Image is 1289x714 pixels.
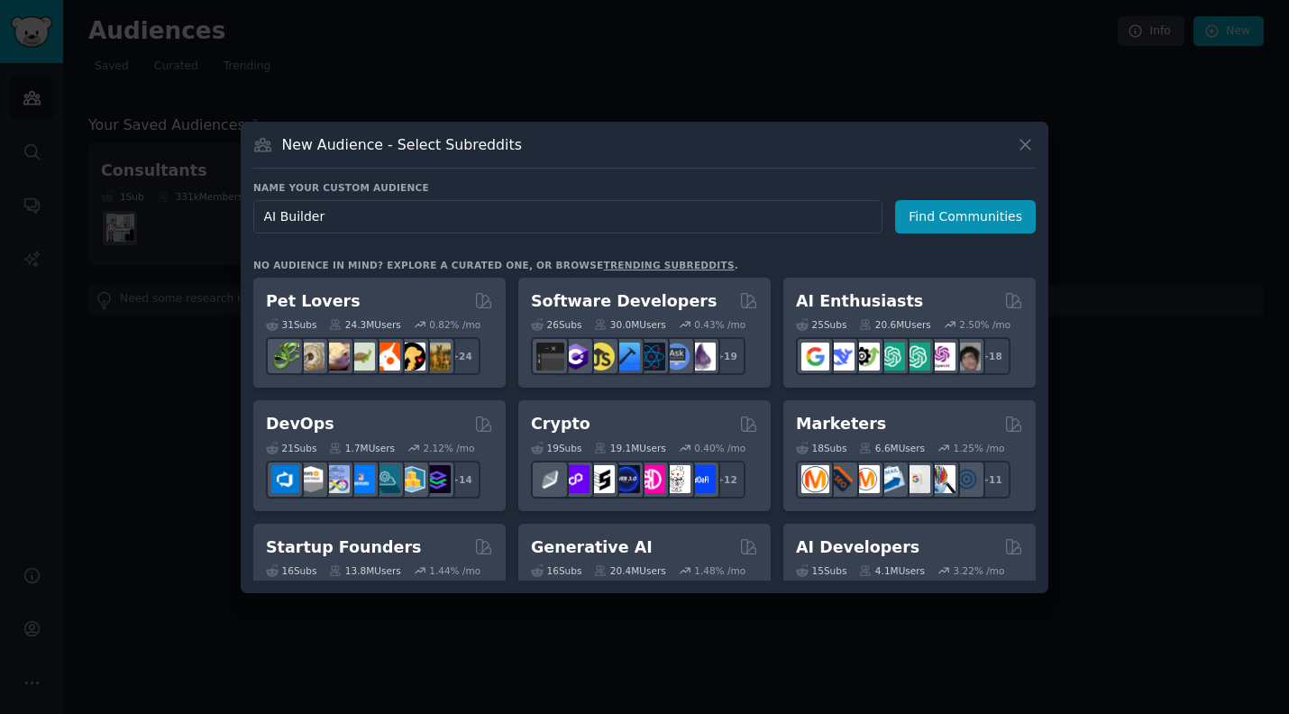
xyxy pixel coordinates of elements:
[708,337,745,375] div: + 19
[902,465,930,493] img: googleads
[959,318,1010,331] div: 2.50 % /mo
[859,564,925,577] div: 4.1M Users
[902,343,930,371] img: chatgpt_prompts_
[594,318,665,331] div: 30.0M Users
[688,343,716,371] img: elixir
[663,343,690,371] img: AskComputerScience
[796,318,846,331] div: 25 Sub s
[266,290,361,313] h2: Pet Lovers
[694,564,745,577] div: 1.48 % /mo
[531,442,581,454] div: 19 Sub s
[443,337,480,375] div: + 24
[266,564,316,577] div: 16 Sub s
[852,343,880,371] img: AItoolsCatalog
[603,260,734,270] a: trending subreddits
[587,465,615,493] img: ethstaker
[612,465,640,493] img: web3
[973,337,1010,375] div: + 18
[536,465,564,493] img: ethfinance
[694,442,745,454] div: 0.40 % /mo
[587,343,615,371] img: learnjavascript
[708,461,745,499] div: + 12
[429,564,480,577] div: 1.44 % /mo
[796,413,886,435] h2: Marketers
[329,564,400,577] div: 13.8M Users
[329,318,400,331] div: 24.3M Users
[796,564,846,577] div: 15 Sub s
[531,536,653,559] h2: Generative AI
[266,442,316,454] div: 21 Sub s
[562,465,590,493] img: 0xPolygon
[827,343,855,371] img: DeepSeek
[877,465,905,493] img: Emailmarketing
[271,465,299,493] img: azuredevops
[347,465,375,493] img: DevOpsLinks
[531,290,717,313] h2: Software Developers
[594,442,665,454] div: 19.1M Users
[859,442,925,454] div: 6.6M Users
[372,465,400,493] img: platformengineering
[347,343,375,371] img: turtle
[954,442,1005,454] div: 1.25 % /mo
[322,343,350,371] img: leopardgeckos
[429,318,480,331] div: 0.82 % /mo
[322,465,350,493] img: Docker_DevOps
[827,465,855,493] img: bigseo
[266,413,334,435] h2: DevOps
[253,181,1036,194] h3: Name your custom audience
[266,318,316,331] div: 31 Sub s
[801,343,829,371] img: GoogleGeminiAI
[928,465,955,493] img: MarketingResearch
[877,343,905,371] img: chatgpt_promptDesign
[443,461,480,499] div: + 14
[694,318,745,331] div: 0.43 % /mo
[796,442,846,454] div: 18 Sub s
[271,343,299,371] img: herpetology
[297,465,325,493] img: AWS_Certified_Experts
[282,135,522,154] h3: New Audience - Select Subreddits
[637,343,665,371] img: reactnative
[253,200,882,233] input: Pick a short name, like "Digital Marketers" or "Movie-Goers"
[796,536,919,559] h2: AI Developers
[612,343,640,371] img: iOSProgramming
[953,465,981,493] img: OnlineMarketing
[372,343,400,371] img: cockatiel
[688,465,716,493] img: defi_
[637,465,665,493] img: defiblockchain
[928,343,955,371] img: OpenAIDev
[859,318,930,331] div: 20.6M Users
[953,343,981,371] img: ArtificalIntelligence
[663,465,690,493] img: CryptoNews
[895,200,1036,233] button: Find Communities
[594,564,665,577] div: 20.4M Users
[531,318,581,331] div: 26 Sub s
[297,343,325,371] img: ballpython
[423,465,451,493] img: PlatformEngineers
[253,259,738,271] div: No audience in mind? Explore a curated one, or browse .
[329,442,395,454] div: 1.7M Users
[423,343,451,371] img: dogbreed
[562,343,590,371] img: csharp
[536,343,564,371] img: software
[954,564,1005,577] div: 3.22 % /mo
[973,461,1010,499] div: + 11
[398,465,425,493] img: aws_cdk
[801,465,829,493] img: content_marketing
[531,564,581,577] div: 16 Sub s
[424,442,475,454] div: 2.12 % /mo
[531,413,590,435] h2: Crypto
[852,465,880,493] img: AskMarketing
[796,290,923,313] h2: AI Enthusiasts
[266,536,421,559] h2: Startup Founders
[398,343,425,371] img: PetAdvice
